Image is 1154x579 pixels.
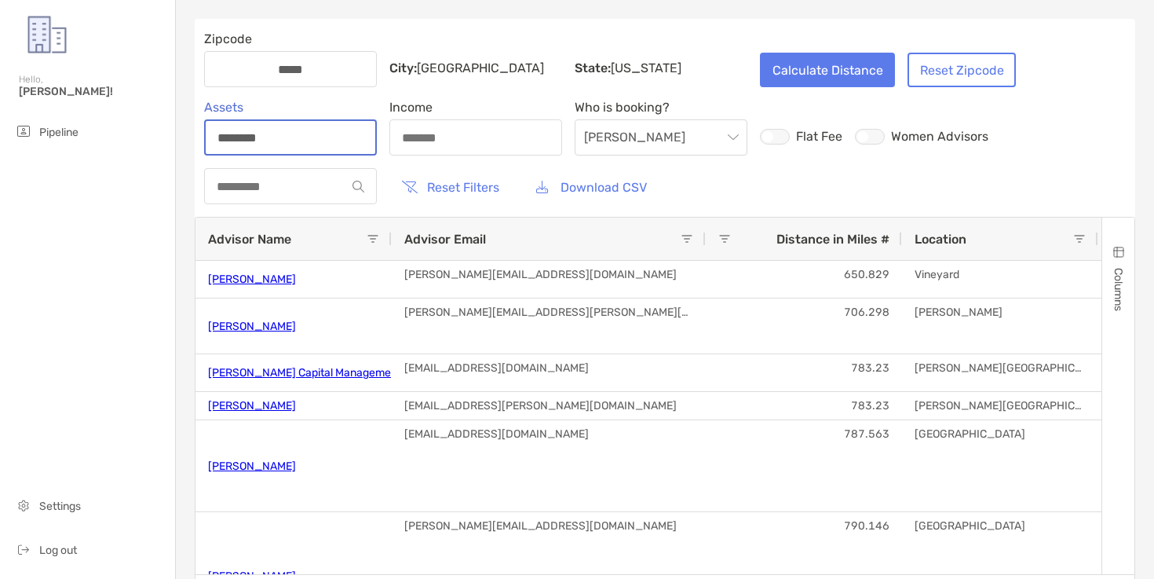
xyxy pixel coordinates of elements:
a: [PERSON_NAME] [208,453,296,479]
div: 783.23 [706,354,902,391]
input: Assets [206,131,375,145]
div: [EMAIL_ADDRESS][DOMAIN_NAME] [392,420,706,511]
img: input icon [352,181,364,192]
span: Advisor Email [404,232,486,247]
input: Zipcode [228,63,353,76]
span: [PERSON_NAME]! [19,85,166,98]
div: 787.563 [706,420,902,511]
button: Download CSV [524,170,659,204]
img: pipeline icon [14,122,33,141]
b: City: [389,60,417,75]
label: Women Advisors [855,129,988,145]
p: [US_STATE] [575,62,747,75]
div: 783.23 [706,392,902,420]
span: Distance in Miles # [776,232,889,247]
a: [PERSON_NAME] Capital Management [208,360,401,386]
button: Reset Zipcode [907,53,1016,87]
b: State: [575,60,611,75]
a: [PERSON_NAME] [208,313,296,339]
span: Income [389,100,562,115]
img: logout icon [14,540,33,559]
span: Advisor Name [208,232,291,247]
span: Log out [39,544,77,557]
label: Flat Fee [760,129,842,145]
span: Brendan [584,120,738,155]
span: Who is booking? [575,100,747,115]
span: Settings [39,500,81,513]
button: Reset Filters [389,170,511,204]
div: Vineyard [902,261,1098,298]
span: Location [915,232,966,247]
div: [PERSON_NAME][GEOGRAPHIC_DATA] [902,354,1098,391]
div: [PERSON_NAME] [902,299,1098,354]
div: [EMAIL_ADDRESS][DOMAIN_NAME] [392,354,706,391]
a: [PERSON_NAME] [208,266,296,292]
span: Pipeline [39,126,79,139]
div: [PERSON_NAME][EMAIL_ADDRESS][PERSON_NAME][DOMAIN_NAME] [392,299,706,354]
div: 650.829 [706,261,902,298]
div: 706.298 [706,299,902,354]
input: Income [390,131,561,145]
img: Zoe Logo [19,6,75,63]
div: [GEOGRAPHIC_DATA] [902,420,1098,511]
div: [EMAIL_ADDRESS][PERSON_NAME][DOMAIN_NAME] [392,392,706,420]
div: [PERSON_NAME][GEOGRAPHIC_DATA] [902,392,1098,420]
a: [PERSON_NAME] [208,393,296,419]
p: [GEOGRAPHIC_DATA] [389,62,562,75]
span: Zipcode [204,31,377,46]
img: settings icon [14,496,33,515]
button: Calculate Distance [760,53,895,87]
span: Columns [1112,268,1125,311]
span: Assets [204,100,377,115]
div: [PERSON_NAME][EMAIL_ADDRESS][DOMAIN_NAME] [392,261,706,298]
